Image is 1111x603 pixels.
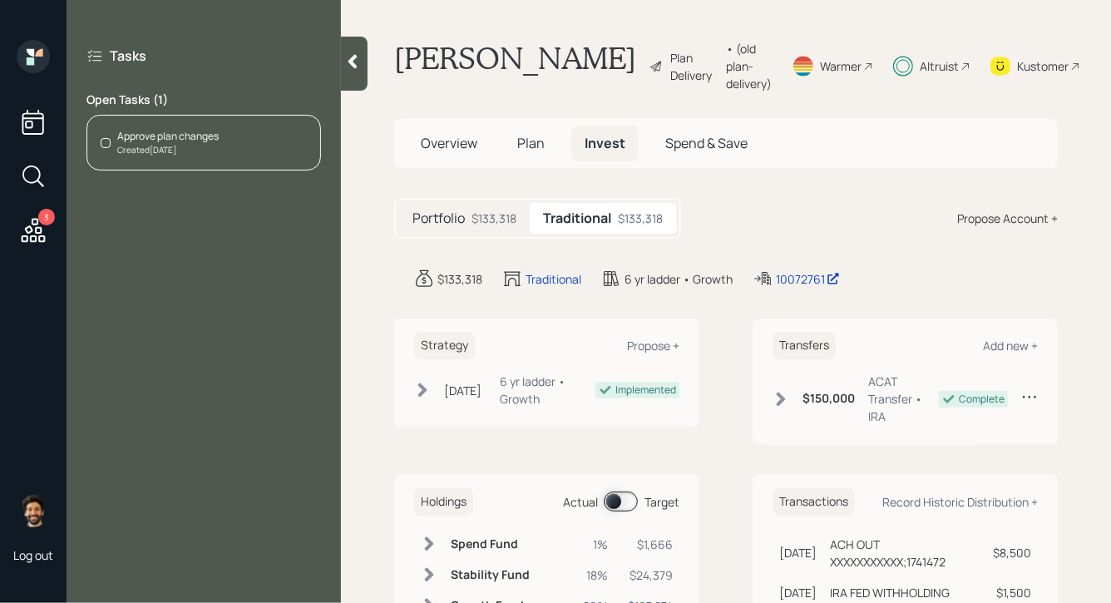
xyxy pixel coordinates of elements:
[526,270,581,288] div: Traditional
[563,493,598,511] div: Actual
[830,536,980,571] div: ACH OUT XXXXXXXXXXX;1741472
[414,332,475,359] h6: Strategy
[779,584,817,601] div: [DATE]
[959,392,1005,407] div: Complete
[773,332,836,359] h6: Transfers
[517,134,545,152] span: Plan
[472,210,516,227] div: $133,318
[117,144,219,156] div: Created [DATE]
[670,49,718,84] div: Plan Delivery
[726,40,772,92] div: • (old plan-delivery)
[802,392,855,406] h6: $150,000
[444,382,481,399] div: [DATE]
[830,584,950,601] div: IRA FED WITHHOLDING
[882,494,1038,510] div: Record Historic Distribution +
[500,373,595,408] div: 6 yr ladder • Growth
[993,584,1031,601] div: $1,500
[773,488,855,516] h6: Transactions
[625,270,733,288] div: 6 yr ladder • Growth
[414,488,473,516] h6: Holdings
[779,544,817,561] div: [DATE]
[451,537,530,551] h6: Spend Fund
[628,566,673,584] div: $24,379
[394,40,636,92] h1: [PERSON_NAME]
[993,544,1031,561] div: $8,500
[920,57,959,75] div: Altruist
[38,209,55,225] div: 3
[585,134,625,152] span: Invest
[86,91,321,108] label: Open Tasks ( 1 )
[618,210,663,227] div: $133,318
[644,493,679,511] div: Target
[117,129,219,144] div: Approve plan changes
[437,270,482,288] div: $133,318
[110,47,146,65] label: Tasks
[628,536,673,553] div: $1,666
[627,338,679,353] div: Propose +
[615,383,676,398] div: Implemented
[13,547,53,563] div: Log out
[776,270,840,288] div: 10072761
[421,134,477,152] span: Overview
[983,338,1038,353] div: Add new +
[1017,57,1069,75] div: Kustomer
[957,210,1058,227] div: Propose Account +
[17,494,50,527] img: eric-schwartz-headshot.png
[665,134,748,152] span: Spend & Save
[868,373,939,425] div: ACAT Transfer • IRA
[451,568,530,582] h6: Stability Fund
[583,536,608,553] div: 1%
[820,57,862,75] div: Warmer
[412,210,465,226] h5: Portfolio
[583,566,608,584] div: 18%
[543,210,611,226] h5: Traditional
